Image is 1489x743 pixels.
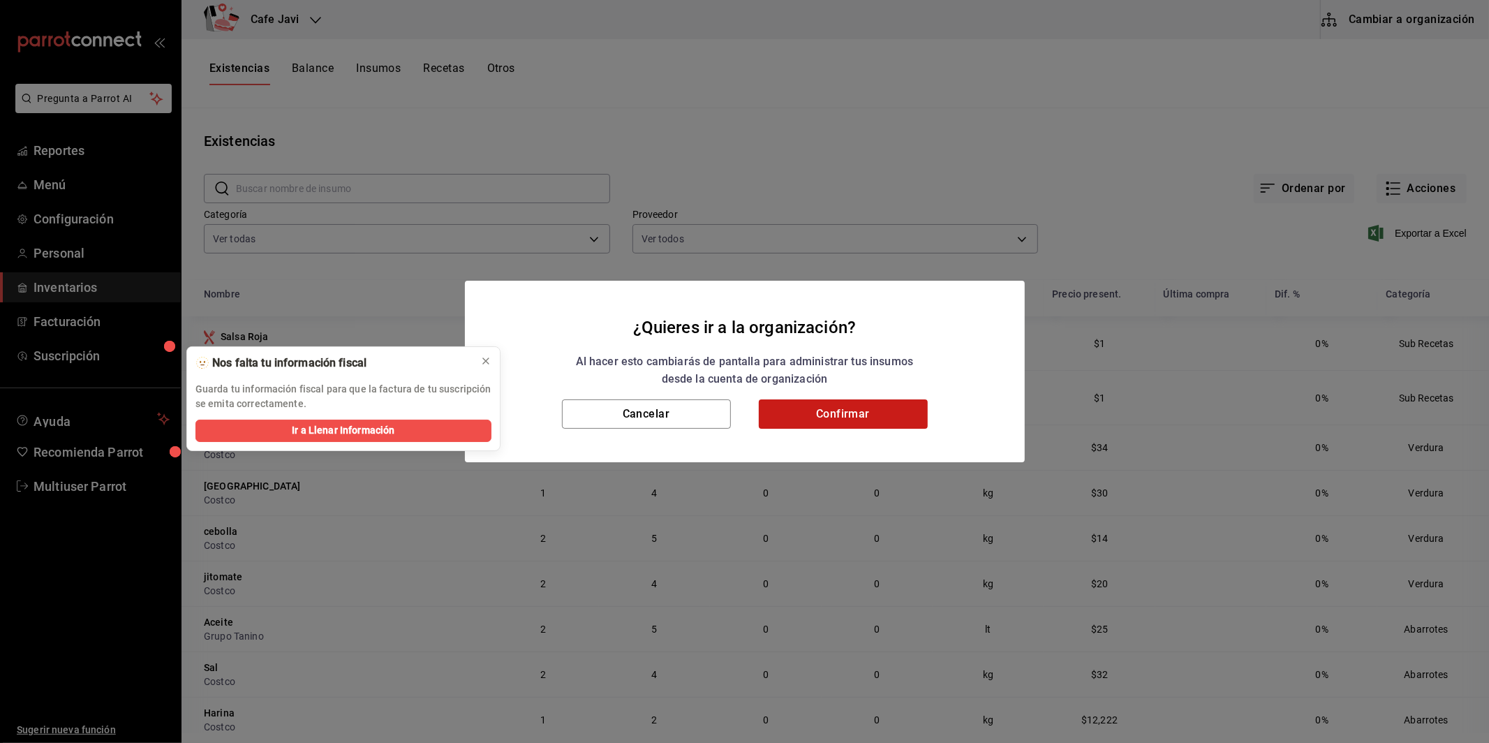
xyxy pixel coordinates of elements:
[195,382,491,411] p: Guarda tu información fiscal para que la factura de tu suscripción se emita correctamente.
[562,399,731,429] button: Cancelar
[195,355,469,371] div: 🫥 Nos falta tu información fiscal
[759,399,928,429] button: Confirmar
[482,353,1008,388] div: Al hacer esto cambiarás de pantalla para administrar tus insumos desde la cuenta de organización
[292,423,394,438] span: Ir a Llenar Información
[482,314,1008,341] div: ¿Quieres ir a la organización?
